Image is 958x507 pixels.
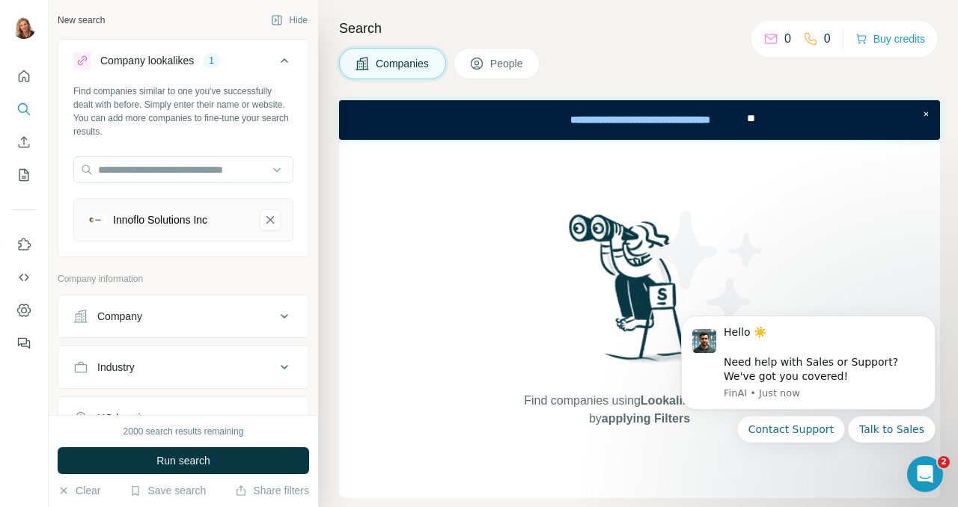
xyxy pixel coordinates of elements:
[938,456,950,468] span: 2
[602,412,690,425] span: applying Filters
[58,349,308,385] button: Industry
[907,456,943,492] iframe: Intercom live chat
[490,56,525,71] span: People
[12,129,36,156] button: Enrich CSV
[58,298,308,334] button: Company
[12,231,36,258] button: Use Surfe on LinkedIn
[235,483,309,498] button: Share filters
[156,453,210,468] span: Run search
[58,43,308,84] button: Company lookalikes1
[260,9,318,31] button: Hide
[97,411,152,425] div: HQ location
[58,483,100,498] button: Clear
[58,400,308,436] button: HQ location
[824,30,831,48] p: 0
[113,212,207,227] div: Innoflo Solutions Inc
[203,54,220,67] div: 1
[97,309,142,324] div: Company
[58,272,309,286] p: Company information
[123,425,244,438] div: 2000 search results remaining
[659,297,958,500] iframe: Intercom notifications message
[12,297,36,324] button: Dashboard
[12,162,36,188] button: My lists
[100,53,194,68] div: Company lookalikes
[58,13,105,27] div: New search
[12,96,36,123] button: Search
[339,18,940,39] h4: Search
[519,392,759,428] span: Find companies using or by
[58,447,309,474] button: Run search
[12,63,36,90] button: Quick start
[129,483,206,498] button: Save search
[641,394,745,407] span: Lookalikes search
[12,264,36,291] button: Use Surfe API
[73,84,293,138] div: Find companies similar to one you've successfully dealt with before. Simply enter their name or w...
[260,209,281,230] button: Innoflo Solutions Inc-remove-button
[376,56,430,71] span: Companies
[562,210,718,377] img: Surfe Illustration - Woman searching with binoculars
[339,100,940,140] iframe: Banner
[855,28,925,49] button: Buy credits
[640,200,775,334] img: Surfe Illustration - Stars
[97,360,135,375] div: Industry
[12,15,36,39] img: Avatar
[86,215,107,225] img: Innoflo Solutions Inc-logo
[784,30,791,48] p: 0
[12,330,36,357] button: Feedback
